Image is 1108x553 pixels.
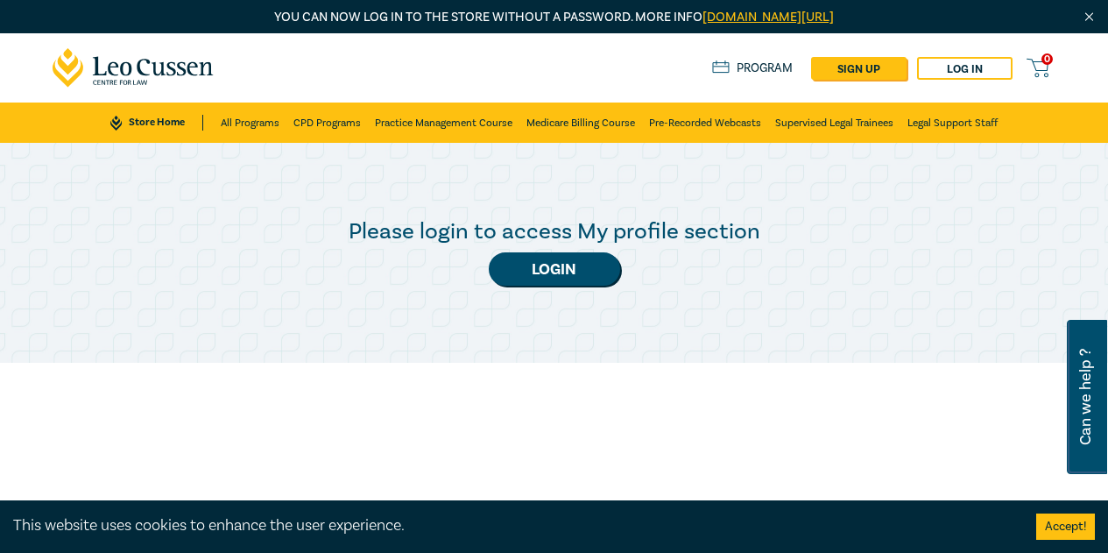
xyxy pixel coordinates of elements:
[712,60,794,76] a: Program
[293,103,361,143] a: CPD Programs
[649,103,761,143] a: Pre-Recorded Webcasts
[53,220,1056,244] h3: Please login to access My profile section
[811,57,907,80] a: sign up
[907,103,998,143] a: Legal Support Staff
[375,103,512,143] a: Practice Management Course
[526,103,635,143] a: Medicare Billing Course
[1082,10,1097,25] img: Close
[775,103,893,143] a: Supervised Legal Trainees
[917,57,1013,80] a: Log in
[13,514,1010,537] div: This website uses cookies to enhance the user experience.
[1041,53,1053,65] span: 0
[1077,330,1094,464] span: Can we help ?
[221,103,279,143] a: All Programs
[110,115,202,131] a: Store Home
[53,8,1056,27] p: You can now log in to the store without a password. More info
[489,252,620,286] a: Login
[702,9,834,25] a: [DOMAIN_NAME][URL]
[1036,514,1095,540] button: Accept cookies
